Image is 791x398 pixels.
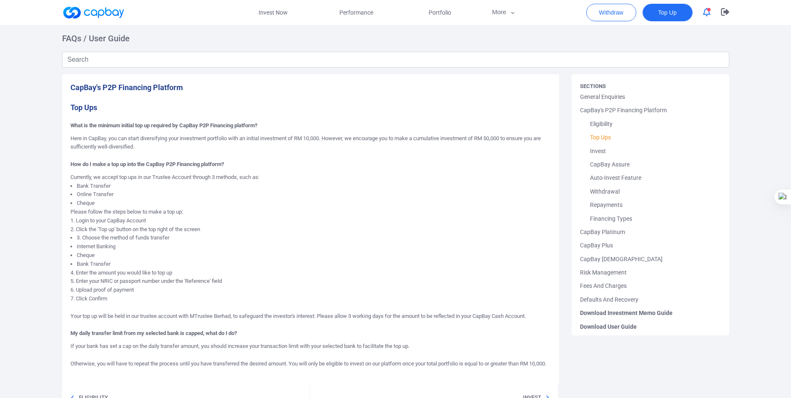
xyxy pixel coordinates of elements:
[580,198,721,212] a: Repayments
[70,134,551,160] p: Here in CapBay, you can start diversifying your investment portfolio with an initial investment o...
[62,52,729,68] input: Search
[77,251,551,260] li: Cheque
[70,342,551,377] p: If your bank has set a cap on the daily transfer amount, you should increase your transaction lim...
[62,32,729,45] h3: FAQs / User Guide
[70,330,237,336] strong: My daily transfer limit from my selected bank is capped, what do I do?
[580,83,606,90] h5: Sections
[580,225,721,239] a: CapBay Platinum
[580,212,721,225] a: Financing Types
[70,83,551,113] h4: CapBay's P2P Financing Platform
[339,8,373,17] span: Performance
[77,234,551,242] li: 3. Choose the method of funds transfer
[70,173,551,329] p: Currently, we accept top ups in our Trustee Account through 3 methods, such as: Please follow the...
[643,4,693,21] button: Top Up
[77,190,551,199] li: Online Transfer
[658,8,676,17] span: Top Up
[580,320,721,333] span: Download User Guide
[70,122,257,128] strong: What is the minimum initial top up required by CapBay P2P Financing platform?
[77,199,551,208] li: Cheque
[580,103,721,117] a: CapBay's P2P Financing Platform
[580,185,721,198] a: Withdrawal
[580,279,721,292] a: Fees And Charges
[580,117,721,131] a: Eligibility
[580,239,721,252] a: CapBay Plus
[580,252,721,266] a: CapBay [DEMOGRAPHIC_DATA]
[580,144,721,158] a: Invest
[580,306,721,320] span: Download Investment Memo Guide
[77,182,551,191] li: Bank Transfer
[77,242,551,251] li: Internet Banking
[70,103,97,112] span: Top Ups
[580,158,721,171] a: CapBay Assure
[586,4,636,21] button: Withdraw
[580,293,721,306] a: Defaults And Recovery
[429,8,451,17] span: Portfolio
[70,161,224,167] strong: How do I make a top up into the CapBay P2P Financing platform?
[580,90,721,103] a: General Enquiries
[77,260,551,269] li: Bank Transfer
[580,131,721,144] a: Top Ups
[580,171,721,184] a: Auto-Invest Feature
[580,266,721,279] a: Risk Management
